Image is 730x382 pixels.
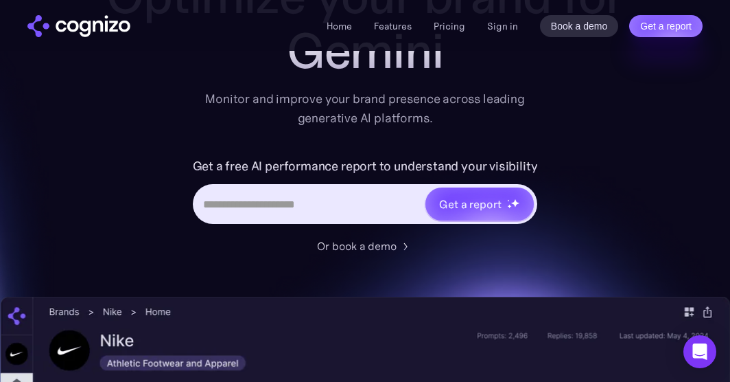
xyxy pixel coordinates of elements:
[507,199,509,201] img: star
[374,20,412,32] a: Features
[487,18,518,34] a: Sign in
[439,196,501,212] div: Get a report
[507,204,512,209] img: star
[193,155,538,177] label: Get a free AI performance report to understand your visibility
[424,186,535,222] a: Get a reportstarstarstar
[196,89,534,128] div: Monitor and improve your brand presence across leading generative AI platforms.
[510,199,519,207] img: star
[434,20,465,32] a: Pricing
[629,15,703,37] a: Get a report
[317,238,413,254] a: Or book a demo
[193,155,538,231] form: Hero URL Input Form
[27,15,130,37] img: cognizo logo
[91,23,639,78] div: Gemini
[683,335,716,368] div: Open Intercom Messenger
[540,15,619,37] a: Book a demo
[27,15,130,37] a: home
[327,20,352,32] a: Home
[317,238,397,254] div: Or book a demo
